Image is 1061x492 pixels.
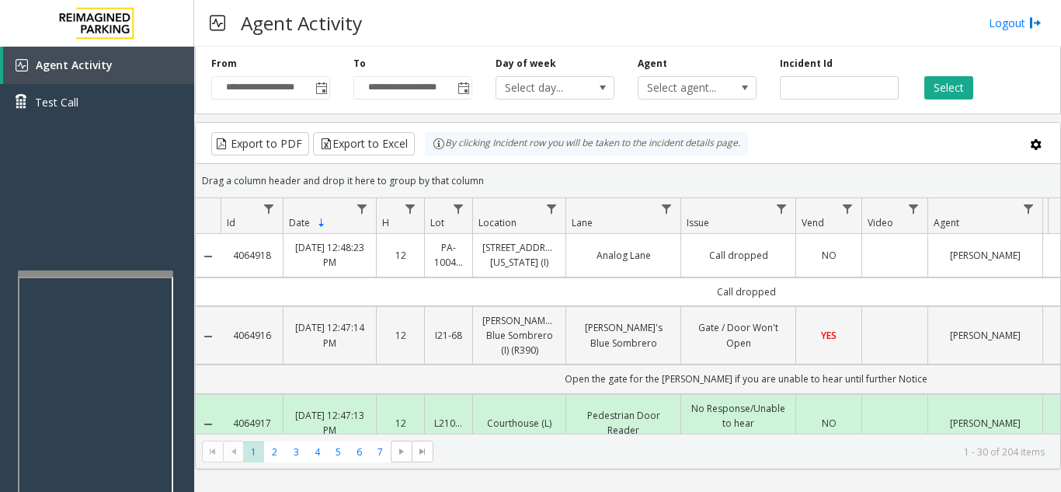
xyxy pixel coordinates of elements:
div: Drag a column header and drop it here to group by that column [196,167,1060,194]
span: Page 4 [307,441,328,462]
a: Call dropped [691,248,786,263]
a: PA-1004494 [434,240,463,270]
a: Lot Filter Menu [448,198,469,219]
span: NO [822,417,837,430]
a: Collapse Details [196,250,221,263]
a: [DATE] 12:47:14 PM [293,320,367,350]
span: Video [868,216,893,229]
label: Incident Id [780,57,833,71]
a: [PERSON_NAME] [938,248,1033,263]
label: Agent [638,57,667,71]
a: Video Filter Menu [903,198,924,219]
span: NO [822,249,837,262]
a: Collapse Details [196,330,221,343]
span: Lot [430,216,444,229]
a: [DATE] 12:47:13 PM [293,408,367,438]
a: 4064917 [230,416,273,431]
button: Export to Excel [313,132,415,155]
span: Page 3 [286,441,307,462]
div: By clicking Incident row you will be taken to the incident details page. [425,132,748,155]
span: Agent [934,216,959,229]
span: Go to the last page [416,445,429,458]
label: Day of week [496,57,556,71]
h3: Agent Activity [233,4,370,42]
a: Collapse Details [196,418,221,431]
span: Date [289,216,310,229]
a: Location Filter Menu [541,198,562,219]
a: Lane Filter Menu [656,198,677,219]
span: Go to the last page [412,441,433,462]
a: [PERSON_NAME] [938,416,1033,431]
span: H [382,216,389,229]
a: Agent Activity [3,47,194,84]
a: H Filter Menu [400,198,421,219]
a: L21089100 [434,416,463,431]
button: Export to PDF [211,132,309,155]
a: 4064916 [230,328,273,343]
img: logout [1029,15,1042,31]
span: Page 1 [243,441,264,462]
button: Select [924,76,973,99]
span: Go to the next page [395,445,408,458]
a: [PERSON_NAME]'s Blue Sombrero (I) (R390) [482,313,556,358]
a: [PERSON_NAME] [938,328,1033,343]
a: Logout [989,15,1042,31]
span: Issue [687,216,709,229]
img: pageIcon [210,4,225,42]
a: Agent Filter Menu [1018,198,1039,219]
a: Analog Lane [576,248,671,263]
span: Location [478,216,517,229]
span: YES [821,329,837,342]
a: Date Filter Menu [352,198,373,219]
span: Page 2 [264,441,285,462]
a: NO [805,248,852,263]
a: 12 [386,248,415,263]
div: Data table [196,198,1060,434]
span: Page 6 [349,441,370,462]
a: [PERSON_NAME]'s Blue Sombrero [576,320,671,350]
span: Vend [802,216,824,229]
a: 4064918 [230,248,273,263]
img: infoIcon.svg [433,138,445,150]
span: Page 5 [328,441,349,462]
span: Sortable [315,217,328,229]
a: Issue Filter Menu [771,198,792,219]
kendo-pager-info: 1 - 30 of 204 items [443,445,1045,459]
span: Toggle popup [312,77,329,99]
a: NO [805,416,852,431]
span: Go to the next page [391,441,412,462]
a: [STREET_ADDRESS][US_STATE] (I) [482,240,556,270]
a: Id Filter Menu [259,198,280,219]
a: Vend Filter Menu [837,198,858,219]
img: 'icon' [16,59,28,72]
a: Pedestrian Door Reader [576,408,671,438]
a: Courthouse (L) [482,416,556,431]
span: Agent Activity [36,58,113,72]
a: 12 [386,416,415,431]
a: YES [805,328,852,343]
a: Gate / Door Won't Open [691,320,786,350]
span: Toggle popup [454,77,471,99]
label: To [353,57,366,71]
span: Select agent... [638,77,732,99]
a: No Response/Unable to hear [PERSON_NAME] [691,401,786,446]
label: From [211,57,237,71]
span: Page 7 [370,441,391,462]
a: [DATE] 12:48:23 PM [293,240,367,270]
span: Id [227,216,235,229]
span: Select day... [496,77,590,99]
span: Lane [572,216,593,229]
span: Test Call [35,94,78,110]
a: 12 [386,328,415,343]
a: I21-68 [434,328,463,343]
